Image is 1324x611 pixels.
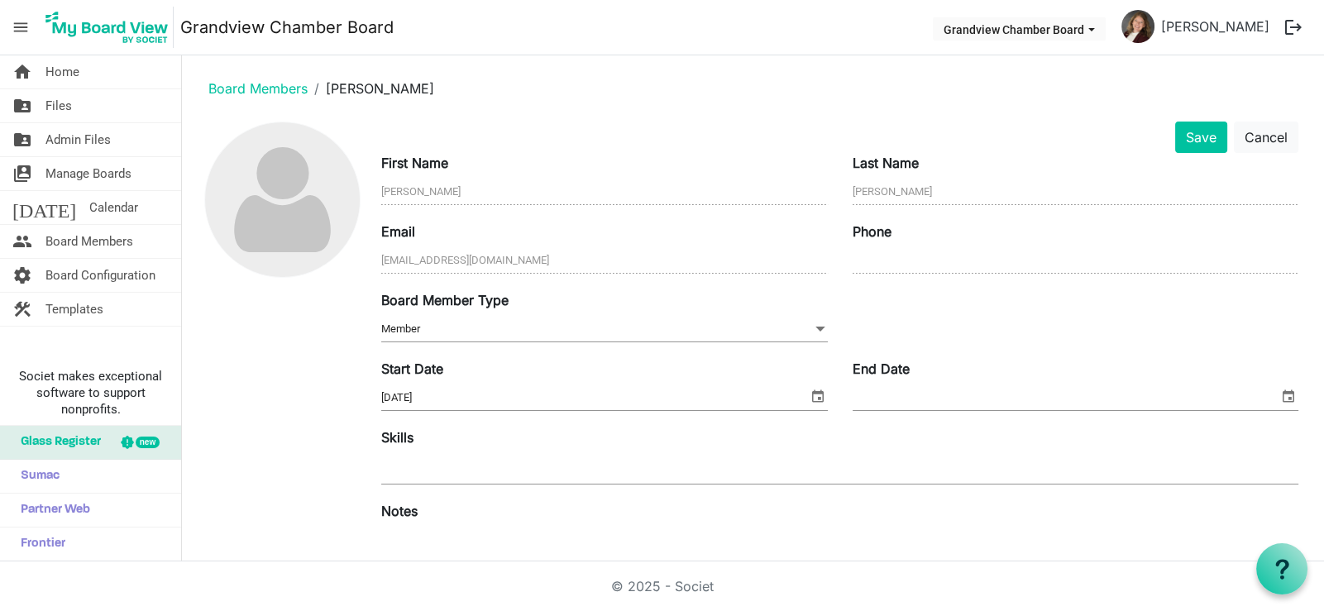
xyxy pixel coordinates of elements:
label: End Date [853,359,910,379]
span: select [808,385,828,407]
span: Files [45,89,72,122]
label: Board Member Type [381,290,509,310]
span: Societ makes exceptional software to support nonprofits. [7,368,174,418]
span: Sumac [12,460,60,493]
img: no-profile-picture.svg [205,122,360,277]
img: tJbYfo1-xh57VIH1gYN_mKnMRz4si02OYbcVZkzlKCxTqCbmiLbIdHyFreohGWq5yUaoa5ScBmu14Z88-zQ12Q_thumb.png [1121,10,1154,43]
span: construction [12,293,32,326]
label: Email [381,222,415,241]
span: select [1279,385,1298,407]
button: Save [1175,122,1227,153]
span: [DATE] [12,191,76,224]
img: My Board View Logo [41,7,174,48]
a: Grandview Chamber Board [180,11,394,44]
label: Last Name [853,153,919,173]
label: Start Date [381,359,443,379]
a: My Board View Logo [41,7,180,48]
span: Calendar [89,191,138,224]
span: switch_account [12,157,32,190]
span: Frontier [12,527,65,561]
label: Notes [381,501,418,521]
button: Grandview Chamber Board dropdownbutton [933,17,1106,41]
span: settings [12,259,32,292]
span: Board Members [45,225,133,258]
span: Glass Register [12,426,101,459]
span: Board Configuration [45,259,155,292]
a: © 2025 - Societ [611,578,714,594]
label: Skills [381,427,413,447]
span: people [12,225,32,258]
span: folder_shared [12,89,32,122]
a: [PERSON_NAME] [1154,10,1276,43]
span: menu [5,12,36,43]
button: logout [1276,10,1311,45]
span: Manage Boards [45,157,131,190]
a: Board Members [208,80,308,97]
span: home [12,55,32,88]
span: Home [45,55,79,88]
span: Partner Web [12,494,90,527]
label: Phone [853,222,891,241]
button: Cancel [1234,122,1298,153]
label: First Name [381,153,448,173]
span: folder_shared [12,123,32,156]
li: [PERSON_NAME] [308,79,434,98]
span: Templates [45,293,103,326]
div: new [136,437,160,448]
span: Admin Files [45,123,111,156]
